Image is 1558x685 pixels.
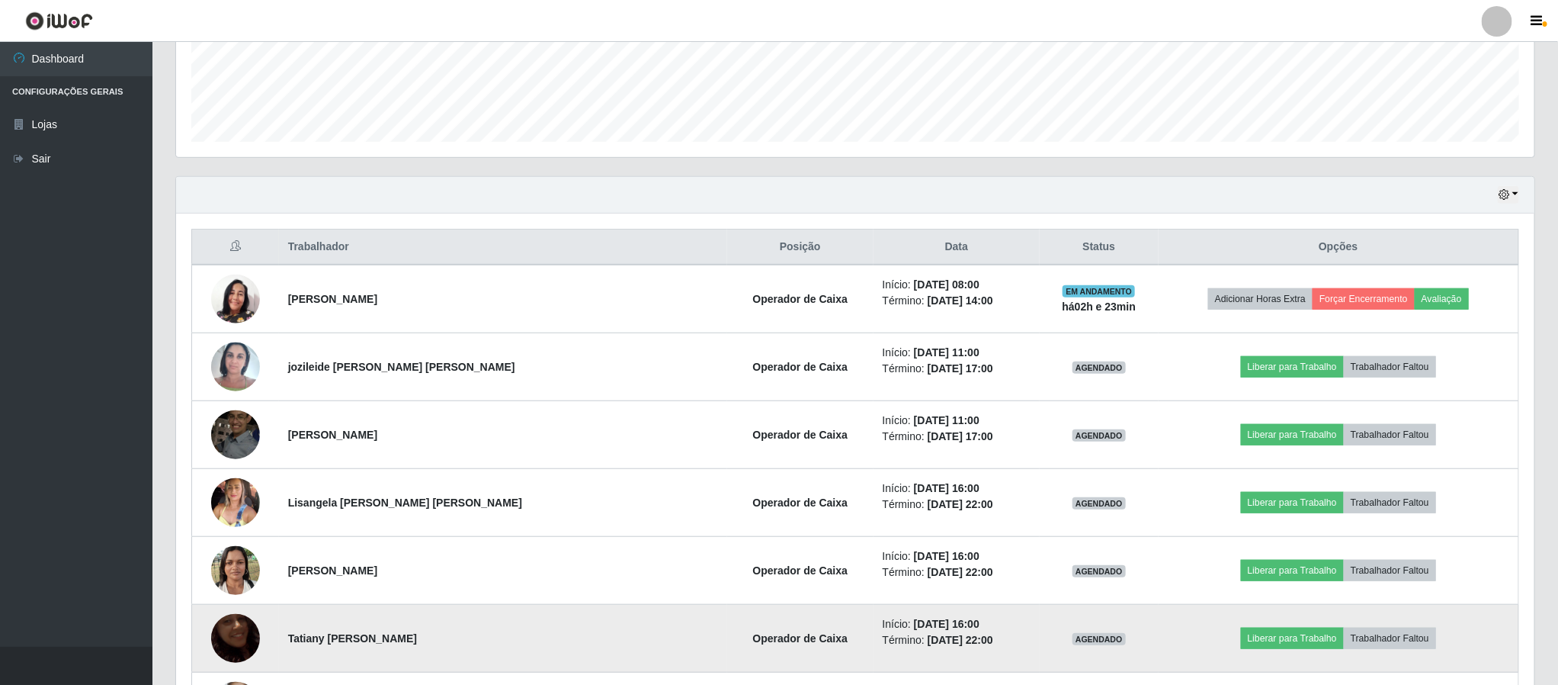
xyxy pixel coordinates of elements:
time: [DATE] 17:00 [928,430,993,442]
li: Término: [883,429,1031,445]
button: Trabalhador Faltou [1344,560,1436,581]
strong: há 02 h e 23 min [1063,301,1136,313]
time: [DATE] 08:00 [914,278,979,291]
li: Início: [883,548,1031,564]
button: Trabalhador Faltou [1344,628,1436,649]
li: Início: [883,345,1031,361]
img: 1655477118165.jpeg [211,402,260,467]
li: Início: [883,481,1031,497]
strong: Operador de Caixa [753,632,848,645]
span: EM ANDAMENTO [1063,285,1135,297]
time: [DATE] 22:00 [928,566,993,578]
th: Data [874,230,1040,265]
li: Início: [883,277,1031,293]
th: Opções [1159,230,1519,265]
span: AGENDADO [1072,362,1126,374]
li: Término: [883,632,1031,648]
li: Término: [883,564,1031,580]
li: Término: [883,497,1031,513]
th: Posição [727,230,874,265]
strong: Lisangela [PERSON_NAME] [PERSON_NAME] [288,497,522,509]
img: 1720809249319.jpeg [211,538,260,603]
img: 1705690307767.jpeg [211,334,260,399]
img: 1750686555733.jpeg [211,275,260,323]
th: Trabalhador [279,230,727,265]
li: Término: [883,361,1031,377]
strong: [PERSON_NAME] [288,564,377,577]
strong: Operador de Caixa [753,429,848,441]
strong: Tatiany [PERSON_NAME] [288,632,417,645]
time: [DATE] 22:00 [928,498,993,510]
time: [DATE] 14:00 [928,294,993,307]
li: Início: [883,616,1031,632]
span: AGENDADO [1072,633,1126,645]
strong: [PERSON_NAME] [288,293,377,305]
button: Avaliação [1415,288,1469,310]
span: AGENDADO [1072,497,1126,510]
time: [DATE] 22:00 [928,634,993,646]
button: Liberar para Trabalho [1241,356,1344,378]
button: Trabalhador Faltou [1344,356,1436,378]
button: Liberar para Trabalho [1241,560,1344,581]
button: Forçar Encerramento [1313,288,1415,310]
strong: Operador de Caixa [753,361,848,373]
th: Status [1040,230,1159,265]
li: Término: [883,293,1031,309]
button: Liberar para Trabalho [1241,628,1344,649]
strong: jozileide [PERSON_NAME] [PERSON_NAME] [288,361,515,373]
span: AGENDADO [1072,429,1126,442]
button: Liberar para Trabalho [1241,492,1344,513]
time: [DATE] 11:00 [914,414,979,426]
strong: [PERSON_NAME] [288,429,377,441]
time: [DATE] 16:00 [914,618,979,630]
li: Início: [883,413,1031,429]
strong: Operador de Caixa [753,293,848,305]
strong: Operador de Caixa [753,497,848,509]
time: [DATE] 16:00 [914,550,979,562]
img: 1726147029162.jpeg [211,470,260,535]
button: Adicionar Horas Extra [1208,288,1313,310]
button: Liberar para Trabalho [1241,424,1344,445]
strong: Operador de Caixa [753,564,848,577]
button: Trabalhador Faltou [1344,492,1436,513]
time: [DATE] 17:00 [928,362,993,375]
button: Trabalhador Faltou [1344,424,1436,445]
img: CoreUI Logo [25,11,93,31]
time: [DATE] 11:00 [914,346,979,359]
time: [DATE] 16:00 [914,482,979,494]
span: AGENDADO [1072,565,1126,577]
img: 1721152880470.jpeg [211,595,260,682]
